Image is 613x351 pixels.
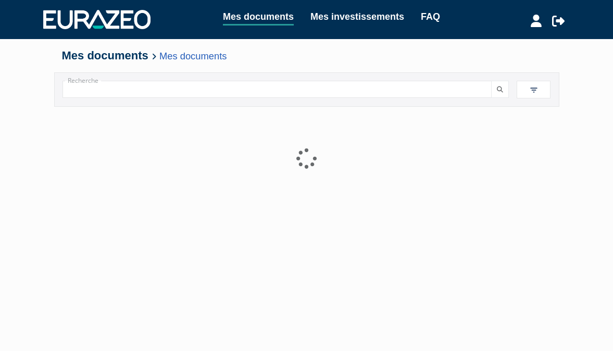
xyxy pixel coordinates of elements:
a: Mes investissements [310,9,404,24]
a: FAQ [421,9,440,24]
img: 1732889491-logotype_eurazeo_blanc_rvb.png [43,10,151,29]
input: Recherche [62,81,492,98]
a: Mes documents [159,51,227,61]
h4: Mes documents [62,49,552,62]
img: filter.svg [529,85,539,95]
a: Mes documents [223,9,294,26]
